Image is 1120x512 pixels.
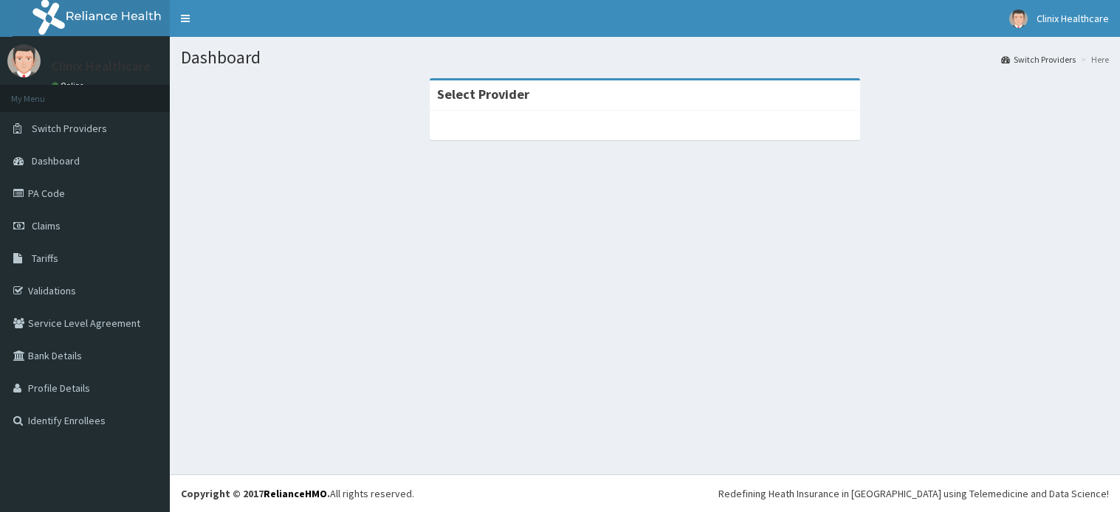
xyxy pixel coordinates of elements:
[32,219,61,232] span: Claims
[7,44,41,77] img: User Image
[1077,53,1109,66] li: Here
[181,48,1109,67] h1: Dashboard
[52,60,151,73] p: Clinix Healthcare
[718,486,1109,501] div: Redefining Heath Insurance in [GEOGRAPHIC_DATA] using Telemedicine and Data Science!
[32,154,80,167] span: Dashboard
[1037,12,1109,25] span: Clinix Healthcare
[170,474,1120,512] footer: All rights reserved.
[1009,10,1028,28] img: User Image
[32,252,58,265] span: Tariffs
[1001,53,1076,66] a: Switch Providers
[264,487,327,500] a: RelianceHMO
[437,86,529,103] strong: Select Provider
[52,80,87,91] a: Online
[181,487,330,500] strong: Copyright © 2017 .
[32,122,107,135] span: Switch Providers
